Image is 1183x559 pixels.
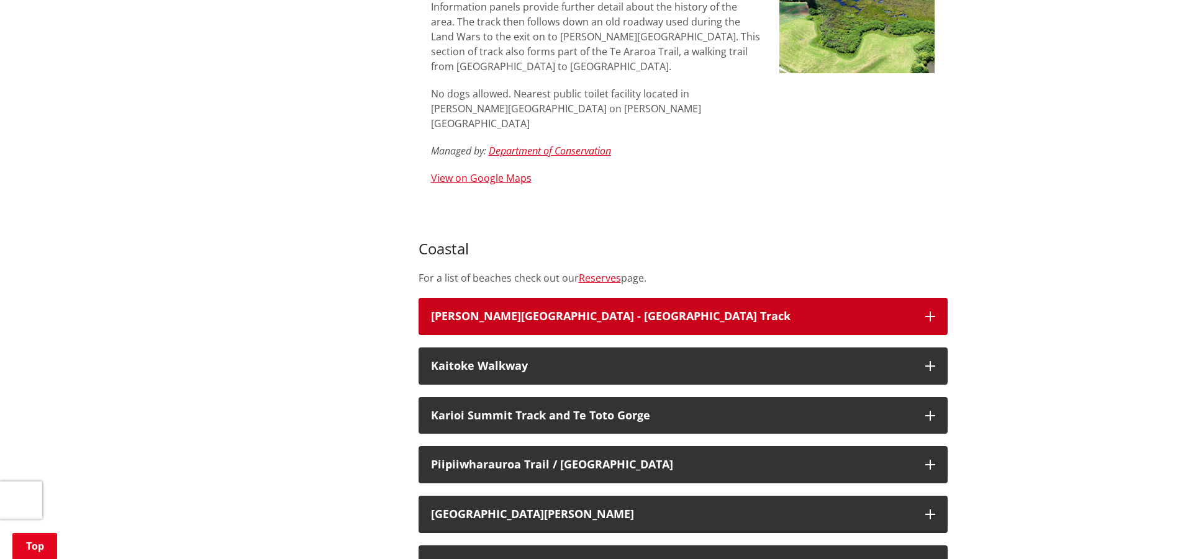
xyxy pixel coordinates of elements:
div: Kaitoke Walkway [431,360,913,372]
p: No dogs allowed. Nearest public toilet facility located in [PERSON_NAME][GEOGRAPHIC_DATA] on [PER... [431,86,761,131]
em: Managed by: [431,144,486,158]
button: Piipiiwharauroa Trail / [GEOGRAPHIC_DATA] [419,446,948,483]
a: Top [12,533,57,559]
h3: [PERSON_NAME][GEOGRAPHIC_DATA] - [GEOGRAPHIC_DATA] Track [431,310,913,323]
a: Department of Conservation [489,144,611,158]
button: [GEOGRAPHIC_DATA][PERSON_NAME] [419,496,948,533]
iframe: Messenger Launcher [1126,507,1171,552]
div: [GEOGRAPHIC_DATA][PERSON_NAME] [431,508,913,521]
button: [PERSON_NAME][GEOGRAPHIC_DATA] - [GEOGRAPHIC_DATA] Track [419,298,948,335]
button: Karioi Summit Track and Te Toto Gorge [419,397,948,434]
h3: Coastal [419,223,948,259]
a: Reserves [579,271,621,285]
h3: Piipiiwharauroa Trail / [GEOGRAPHIC_DATA] [431,458,913,471]
a: View on Google Maps [431,171,532,185]
h3: Karioi Summit Track and Te Toto Gorge [431,409,913,422]
p: For a list of beaches check out our page. [419,271,948,285]
button: Kaitoke Walkway [419,347,948,385]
